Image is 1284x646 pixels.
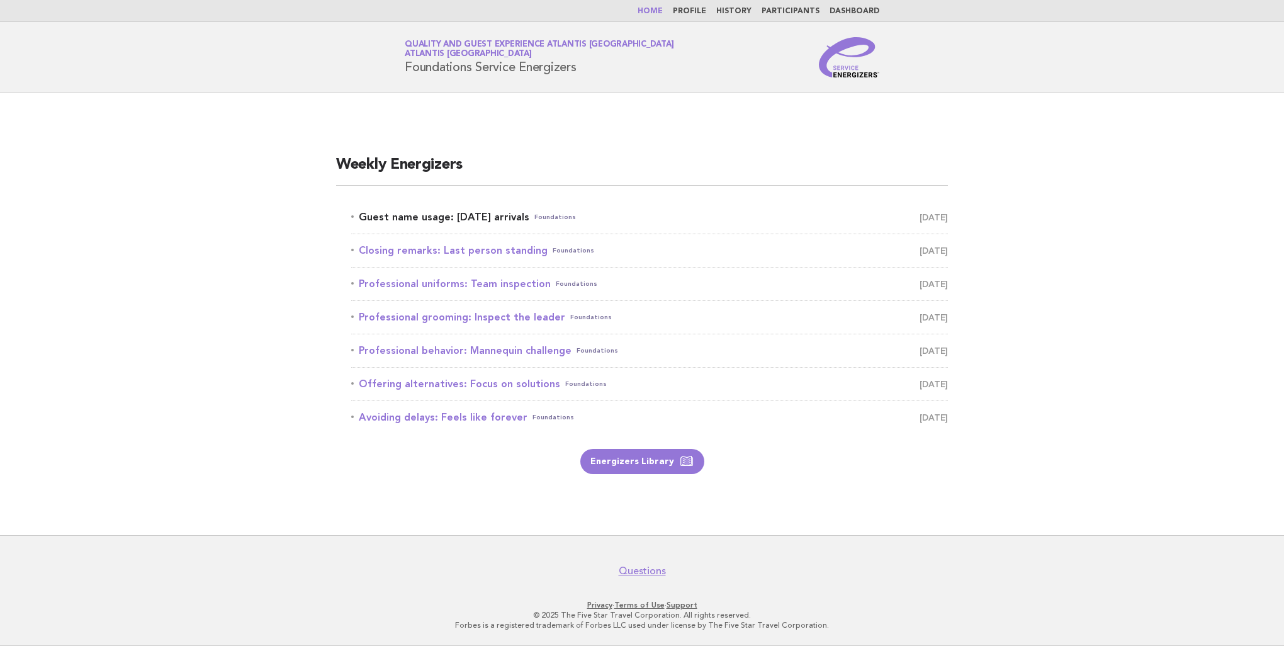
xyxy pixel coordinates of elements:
[532,409,574,426] span: Foundations
[257,610,1027,620] p: © 2025 The Five Star Travel Corporation. All rights reserved.
[405,41,673,74] h1: Foundations Service Energizers
[257,600,1027,610] p: · ·
[819,37,879,77] img: Service Energizers
[257,620,1027,630] p: Forbes is a registered trademark of Forbes LLC used under license by The Five Star Travel Corpora...
[920,342,948,360] span: [DATE]
[405,50,532,59] span: Atlantis [GEOGRAPHIC_DATA]
[587,601,612,609] a: Privacy
[351,208,948,226] a: Guest name usage: [DATE] arrivalsFoundations [DATE]
[920,208,948,226] span: [DATE]
[667,601,697,609] a: Support
[351,242,948,259] a: Closing remarks: Last person standingFoundations [DATE]
[534,208,576,226] span: Foundations
[830,8,879,15] a: Dashboard
[580,449,704,474] a: Energizers Library
[920,242,948,259] span: [DATE]
[553,242,594,259] span: Foundations
[351,342,948,360] a: Professional behavior: Mannequin challengeFoundations [DATE]
[351,409,948,426] a: Avoiding delays: Feels like foreverFoundations [DATE]
[619,565,666,577] a: Questions
[614,601,665,609] a: Terms of Use
[565,375,607,393] span: Foundations
[920,309,948,326] span: [DATE]
[920,409,948,426] span: [DATE]
[673,8,706,15] a: Profile
[920,275,948,293] span: [DATE]
[336,155,948,186] h2: Weekly Energizers
[351,309,948,326] a: Professional grooming: Inspect the leaderFoundations [DATE]
[920,375,948,393] span: [DATE]
[577,342,618,360] span: Foundations
[351,275,948,293] a: Professional uniforms: Team inspectionFoundations [DATE]
[351,375,948,393] a: Offering alternatives: Focus on solutionsFoundations [DATE]
[570,309,612,326] span: Foundations
[405,40,673,58] a: Quality and Guest Experience Atlantis [GEOGRAPHIC_DATA]Atlantis [GEOGRAPHIC_DATA]
[556,275,597,293] span: Foundations
[716,8,752,15] a: History
[638,8,663,15] a: Home
[762,8,819,15] a: Participants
